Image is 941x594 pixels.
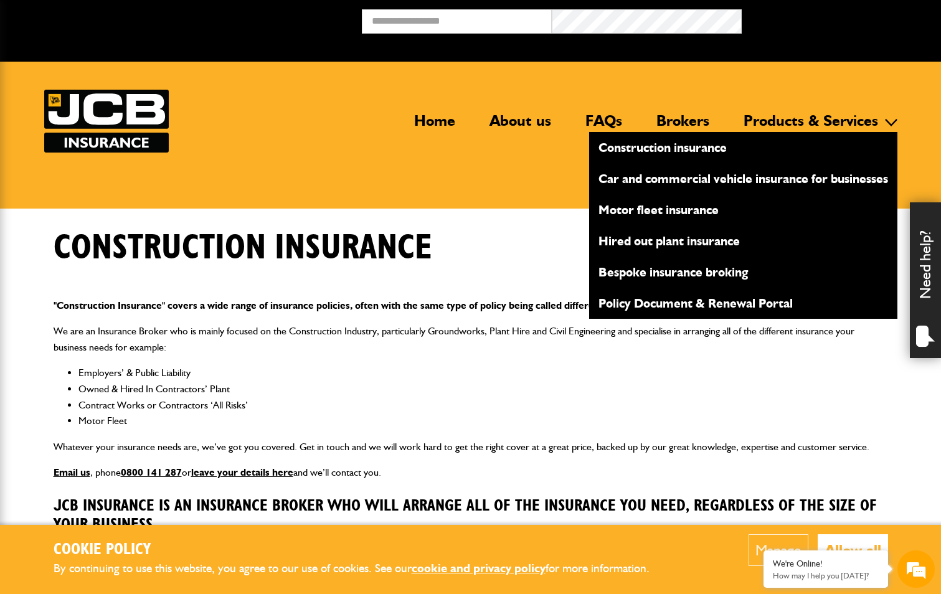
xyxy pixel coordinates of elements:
[54,227,432,269] h1: Construction insurance
[734,111,887,140] a: Products & Services
[480,111,560,140] a: About us
[54,439,888,455] p: Whatever your insurance needs are, we’ve got you covered. Get in touch and we will work hard to g...
[54,323,888,355] p: We are an Insurance Broker who is mainly focused on the Construction Industry, particularly Groun...
[54,466,90,478] a: Email us
[54,298,888,314] p: "Construction Insurance" covers a wide range of insurance policies, often with the same type of p...
[589,168,897,189] a: Car and commercial vehicle insurance for businesses
[54,464,888,481] p: , phone or and we’ll contact you.
[78,365,888,381] li: Employers’ & Public Liability
[589,137,897,158] a: Construction insurance
[78,381,888,397] li: Owned & Hired In Contractors’ Plant
[818,534,888,566] button: Allow all
[773,571,879,580] p: How may I help you today?
[78,413,888,429] li: Motor Fleet
[749,534,808,566] button: Manage
[54,497,888,535] h3: JCB Insurance is an Insurance Broker who will arrange all of the Insurance you need, regardless o...
[44,90,169,153] img: JCB Insurance Services logo
[54,540,670,560] h2: Cookie Policy
[742,9,932,29] button: Broker Login
[910,202,941,358] div: Need help?
[44,90,169,153] a: JCB Insurance Services
[647,111,719,140] a: Brokers
[412,561,546,575] a: cookie and privacy policy
[589,199,897,220] a: Motor fleet insurance
[405,111,465,140] a: Home
[191,466,293,478] a: leave your details here
[589,293,897,314] a: Policy Document & Renewal Portal
[54,559,670,578] p: By continuing to use this website, you agree to our use of cookies. See our for more information.
[773,559,879,569] div: We're Online!
[78,397,888,413] li: Contract Works or Contractors ‘All Risks’
[121,466,182,478] a: 0800 141 287
[576,111,631,140] a: FAQs
[589,230,897,252] a: Hired out plant insurance
[589,262,897,283] a: Bespoke insurance broking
